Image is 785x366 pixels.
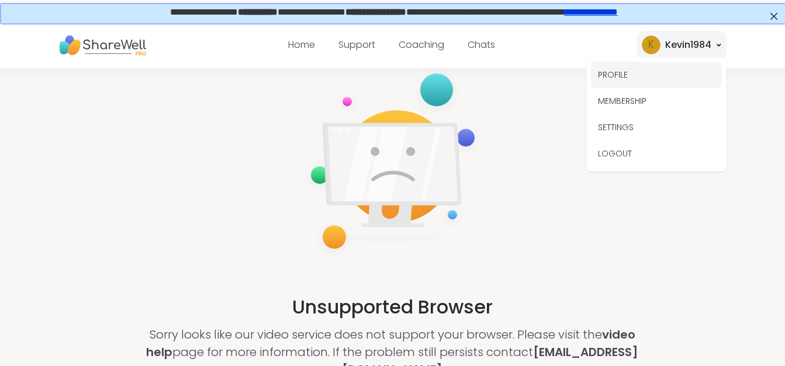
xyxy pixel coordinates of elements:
span: K [648,37,654,53]
button: PROFILE [591,62,722,88]
button: SETTINGS [591,114,722,141]
button: MEMBERSHIP [591,88,722,114]
img: not-supported [302,66,484,260]
h2: Unsupported Browser [292,293,493,321]
a: Chats [468,38,495,51]
a: Support [338,38,375,51]
img: ShareWell Nav Logo [58,29,146,61]
div: Kevin1984 [665,38,711,52]
a: Home [288,38,315,51]
button: LOGOUT [591,141,722,167]
a: Coaching [399,38,444,51]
